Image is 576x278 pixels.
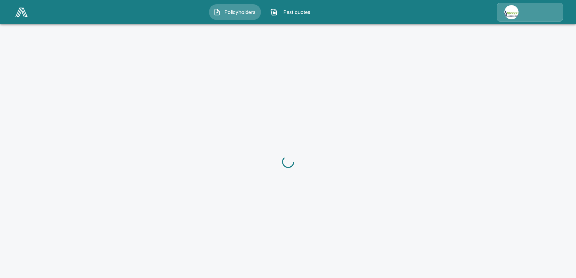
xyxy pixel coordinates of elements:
img: AA Logo [15,8,28,17]
img: Policyholders Icon [213,8,221,16]
button: Policyholders IconPolicyholders [209,4,261,20]
span: Past quotes [280,8,313,16]
span: Policyholders [223,8,256,16]
img: Past quotes Icon [270,8,278,16]
button: Past quotes IconPast quotes [266,4,318,20]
